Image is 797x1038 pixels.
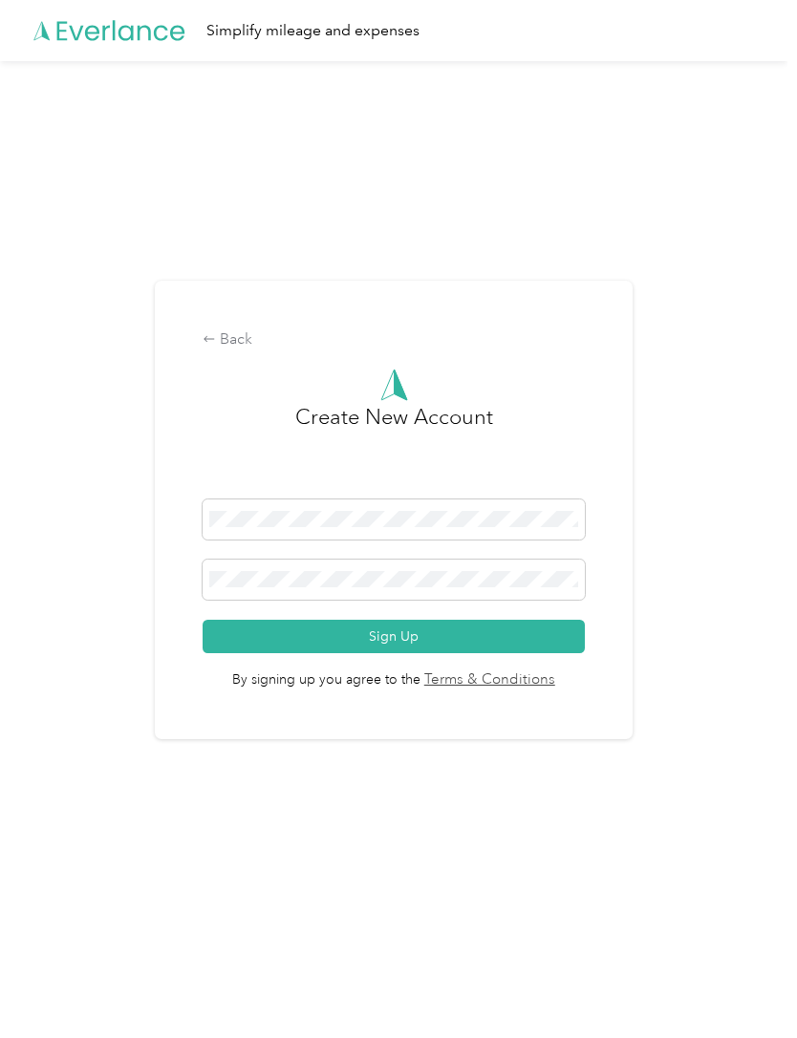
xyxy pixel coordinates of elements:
[206,19,420,43] div: Simplify mileage and expenses
[420,669,555,691] a: Terms & Conditions
[295,401,493,499] h3: Create New Account
[203,620,585,653] button: Sign Up
[203,328,585,351] div: Back
[203,653,585,691] span: By signing up you agree to the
